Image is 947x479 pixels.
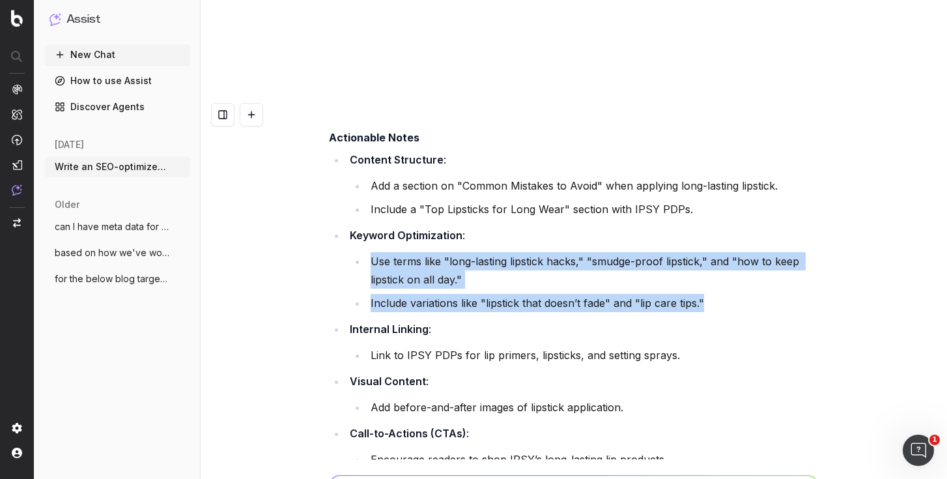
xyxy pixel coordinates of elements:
[367,177,819,195] li: Add a section on "Common Mistakes to Avoid" when applying long-lasting lipstick.
[49,77,117,85] div: Domain Overview
[11,10,23,27] img: Botify logo
[12,423,22,433] img: Setting
[55,246,169,259] span: based on how we've worked together so fa
[34,34,143,44] div: Domain: [DOMAIN_NAME]
[21,21,31,31] img: logo_orange.svg
[55,160,169,173] span: Write an SEO-optimized article outline f
[367,294,819,312] li: Include variations like "lipstick that doesn’t fade" and "lip care tips."
[346,226,819,312] li: :
[929,435,940,445] span: 1
[44,96,190,117] a: Discover Agents
[66,10,100,29] h1: Assist
[55,272,169,285] span: for the below blog targeting the KW "Sen
[44,216,190,237] button: can I have meta data for the below blog
[12,109,22,120] img: Intelligence
[44,269,190,289] button: for the below blog targeting the KW "Sen
[350,375,426,388] strong: Visual Content
[130,76,140,86] img: tab_keywords_by_traffic_grey.svg
[21,34,31,44] img: website_grey.svg
[346,151,819,218] li: :
[55,220,169,233] span: can I have meta data for the below blog
[55,138,84,151] span: [DATE]
[55,198,79,211] span: older
[367,450,819,469] li: Encourage readers to shop IPSY’s long-lasting lip products.
[44,44,190,65] button: New Chat
[329,131,419,144] strong: Actionable Notes
[44,156,190,177] button: Write an SEO-optimized article outline f
[350,153,444,166] strong: Content Structure
[346,372,819,416] li: :
[367,398,819,416] li: Add before-and-after images of lipstick application.
[12,184,22,196] img: Assist
[350,229,462,242] strong: Keyword Optimization
[44,70,190,91] a: How to use Assist
[12,134,22,145] img: Activation
[12,448,22,458] img: My account
[367,252,819,289] li: Use terms like "long-lasting lipstick hacks," "smudge-proof lipstick," and "how to keep lipstick ...
[346,320,819,364] li: :
[44,242,190,263] button: based on how we've worked together so fa
[12,160,22,170] img: Studio
[367,346,819,364] li: Link to IPSY PDPs for lip primers, lipsticks, and setting sprays.
[35,76,46,86] img: tab_domain_overview_orange.svg
[350,427,466,440] strong: Call-to-Actions (CTAs)
[350,323,429,336] strong: Internal Linking
[49,10,185,29] button: Assist
[12,84,22,94] img: Analytics
[903,435,934,466] iframe: Intercom live chat
[144,77,219,85] div: Keywords by Traffic
[13,218,21,227] img: Switch project
[49,13,61,25] img: Assist
[36,21,64,31] div: v 4.0.25
[346,424,819,469] li: :
[367,200,819,218] li: Include a "Top Lipsticks for Long Wear" section with IPSY PDPs.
